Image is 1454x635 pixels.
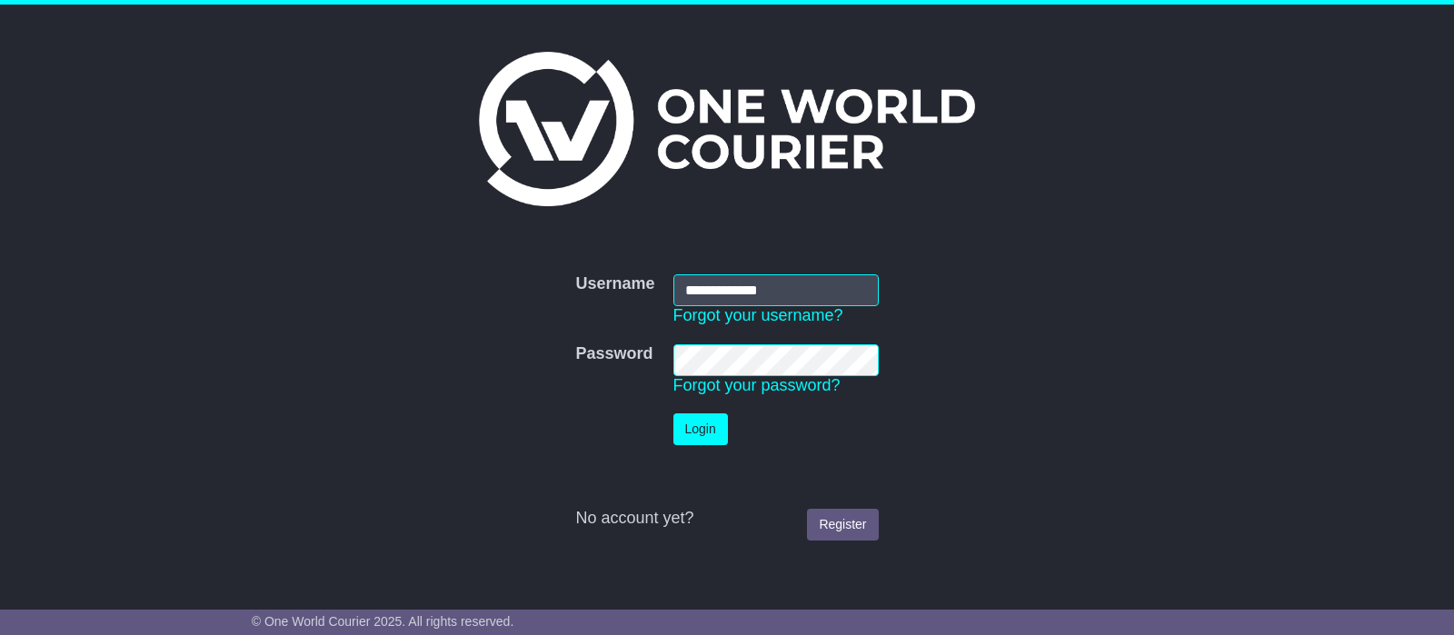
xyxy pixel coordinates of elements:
[575,344,652,364] label: Password
[575,509,878,529] div: No account yet?
[252,614,514,629] span: © One World Courier 2025. All rights reserved.
[673,376,841,394] a: Forgot your password?
[807,509,878,541] a: Register
[673,413,728,445] button: Login
[479,52,975,206] img: One World
[673,306,843,324] a: Forgot your username?
[575,274,654,294] label: Username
